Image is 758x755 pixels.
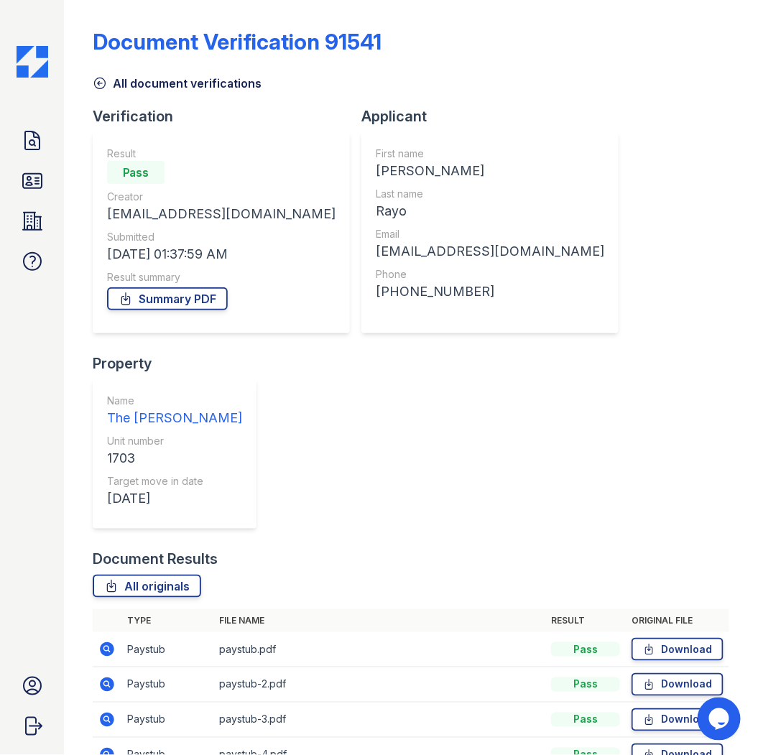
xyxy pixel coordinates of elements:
div: Applicant [361,106,630,126]
a: Download [632,708,724,731]
div: Name [107,394,242,408]
a: Download [632,638,724,661]
th: Type [121,609,213,632]
div: 1703 [107,448,242,468]
td: paystub.pdf [213,632,545,667]
div: Document Results [93,549,218,569]
div: Result summary [107,270,336,284]
td: paystub-3.pdf [213,703,545,738]
div: Property [93,353,268,374]
div: Pass [551,677,620,692]
td: Paystub [121,632,213,667]
div: [EMAIL_ADDRESS][DOMAIN_NAME] [107,204,336,224]
div: Phone [376,267,604,282]
a: All originals [93,575,201,598]
div: The [PERSON_NAME] [107,408,242,428]
div: Pass [551,642,620,657]
img: CE_Icon_Blue-c292c112584629df590d857e76928e9f676e5b41ef8f769ba2f05ee15b207248.png [17,46,48,78]
div: Last name [376,187,604,201]
div: Rayo [376,201,604,221]
a: Name The [PERSON_NAME] [107,394,242,428]
div: Target move in date [107,474,242,488]
div: Email [376,227,604,241]
div: [DATE] [107,488,242,509]
div: [PHONE_NUMBER] [376,282,604,302]
iframe: chat widget [698,698,744,741]
td: paystub-2.pdf [213,667,545,703]
td: Paystub [121,667,213,703]
div: Result [107,147,336,161]
th: Original file [626,609,729,632]
a: Summary PDF [107,287,228,310]
div: Unit number [107,434,242,448]
div: Verification [93,106,361,126]
div: [PERSON_NAME] [376,161,604,181]
div: Creator [107,190,336,204]
th: File name [213,609,545,632]
div: [EMAIL_ADDRESS][DOMAIN_NAME] [376,241,604,261]
th: Result [545,609,626,632]
a: All document verifications [93,75,262,92]
div: Pass [107,161,165,184]
div: Document Verification 91541 [93,29,382,55]
div: [DATE] 01:37:59 AM [107,244,336,264]
a: Download [632,673,724,696]
div: First name [376,147,604,161]
td: Paystub [121,703,213,738]
div: Pass [551,713,620,727]
div: Submitted [107,230,336,244]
